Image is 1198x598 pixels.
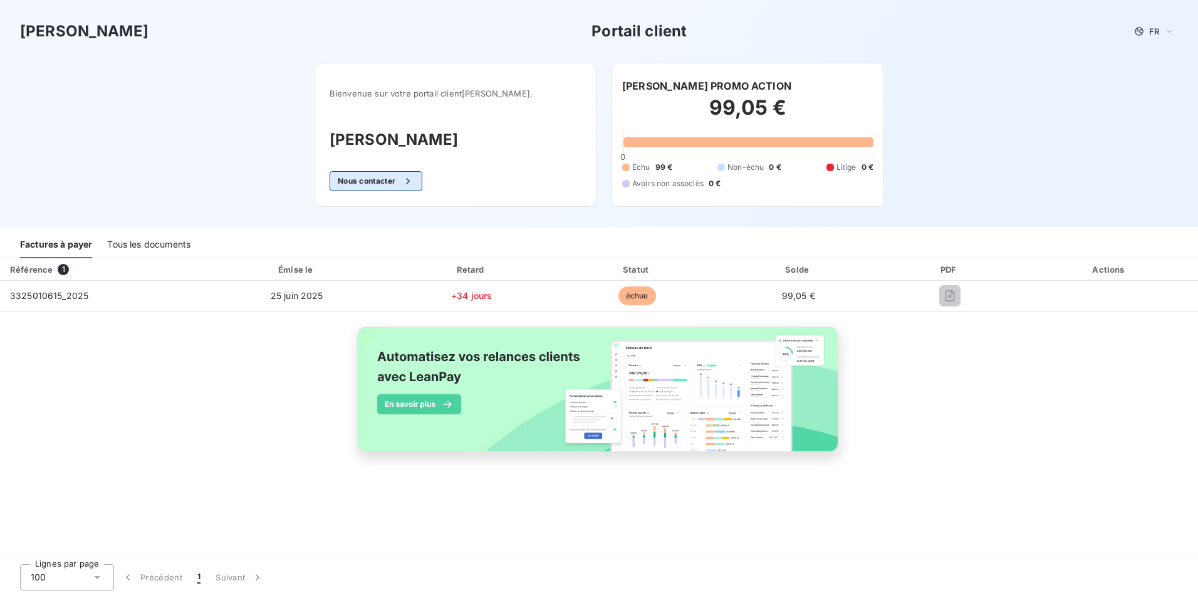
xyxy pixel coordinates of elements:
[618,286,656,305] span: échue
[271,290,323,301] span: 25 juin 2025
[558,263,716,276] div: Statut
[197,571,201,584] span: 1
[330,129,581,151] h3: [PERSON_NAME]
[727,162,764,173] span: Non-échu
[330,171,422,191] button: Nous contacter
[208,564,271,590] button: Suivant
[114,564,190,590] button: Précédent
[769,162,781,173] span: 0 €
[709,178,721,189] span: 0 €
[190,564,208,590] button: 1
[20,232,92,258] div: Factures à payer
[655,162,673,173] span: 99 €
[632,178,704,189] span: Avoirs non associés
[208,263,385,276] div: Émise le
[10,265,53,275] div: Référence
[107,232,190,258] div: Tous les documents
[451,290,492,301] span: +34 jours
[390,263,553,276] div: Retard
[591,20,687,43] h3: Portail client
[346,319,852,473] img: banner
[622,95,873,133] h2: 99,05 €
[1149,26,1159,36] span: FR
[31,571,46,584] span: 100
[58,264,69,275] span: 1
[330,88,581,98] span: Bienvenue sur votre portail client [PERSON_NAME] .
[620,152,625,162] span: 0
[782,290,815,301] span: 99,05 €
[622,78,791,93] h6: [PERSON_NAME] PROMO ACTION
[20,20,148,43] h3: [PERSON_NAME]
[836,162,857,173] span: Litige
[10,290,88,301] span: 3325010615_2025
[632,162,650,173] span: Échu
[862,162,873,173] span: 0 €
[721,263,875,276] div: Solde
[1024,263,1195,276] div: Actions
[880,263,1019,276] div: PDF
